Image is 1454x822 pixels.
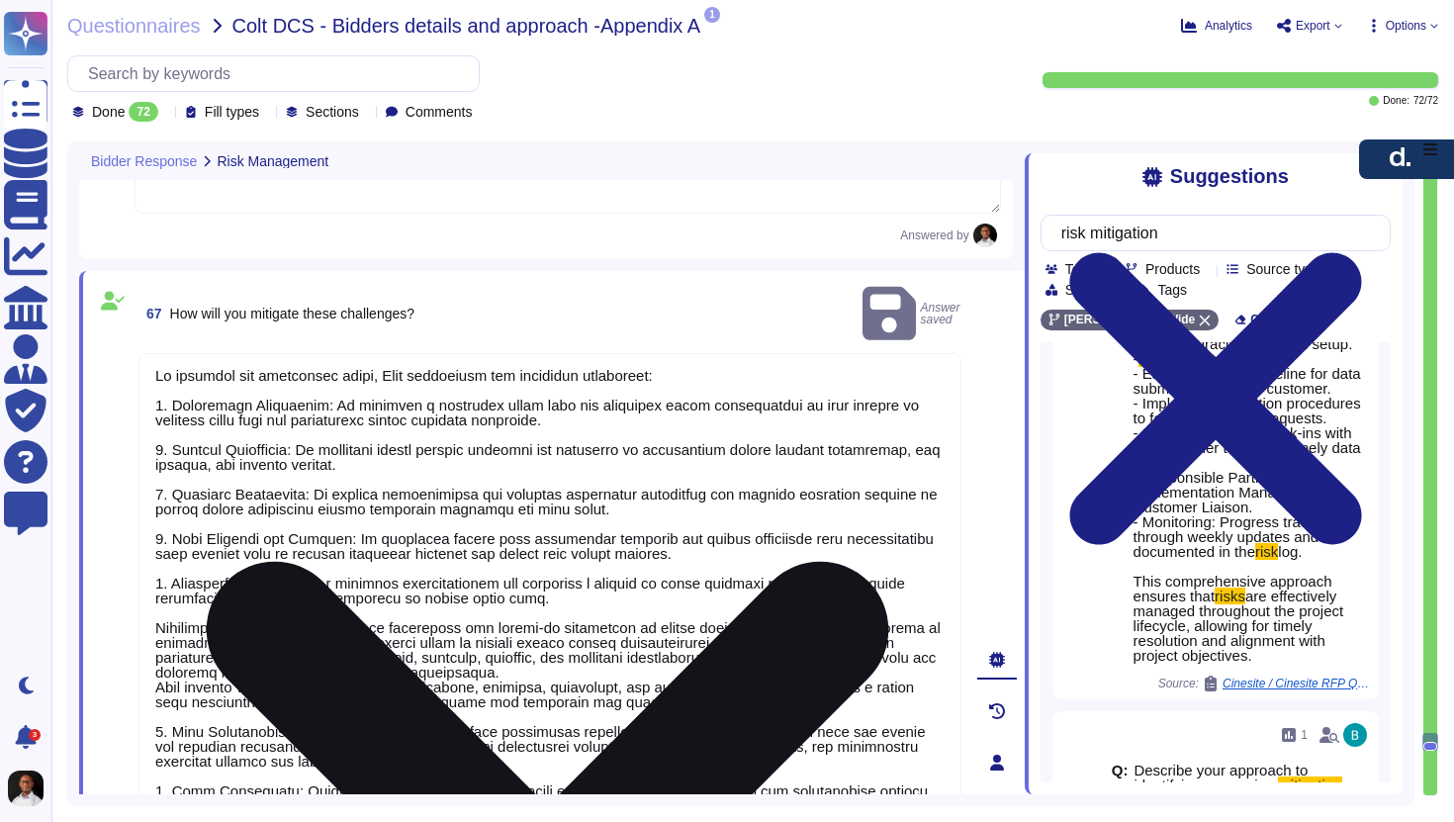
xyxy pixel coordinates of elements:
span: Options [1386,20,1426,32]
span: 67 [138,307,162,320]
span: Colt DCS - Bidders details and approach -Appendix A [232,16,701,36]
span: 72 / 72 [1413,96,1438,106]
span: Done: [1383,96,1409,106]
span: Export [1296,20,1330,32]
input: Search by keywords [78,56,479,91]
span: Comments [406,105,473,119]
span: Bidder Response [91,154,197,168]
img: user [973,224,997,247]
img: user [8,771,44,806]
div: 72 [129,102,157,122]
b: Q: [1112,763,1129,822]
span: Fill types [205,105,259,119]
input: Search by keywords [1051,216,1370,250]
span: Analytics [1205,20,1252,32]
img: user [1343,723,1367,747]
span: Cinesite / Cinesite RFP Questions and Responses [PERSON_NAME] [1223,678,1371,689]
span: 1 [1301,729,1308,741]
span: Answered by [900,229,968,241]
button: user [4,767,57,810]
span: How will you mitigate these challenges? [170,306,414,321]
span: Answer saved [863,283,961,345]
span: Source: [1158,676,1371,691]
span: Sections [306,105,359,119]
button: Analytics [1181,18,1252,34]
span: Questionnaires [67,16,201,36]
span: 1 [704,7,720,23]
span: Risk Management [217,154,328,168]
span: Done [92,105,125,119]
span: Describe your approach to identifying, managing, [1134,762,1308,793]
div: 3 [29,729,41,741]
mark: mitigating [1278,776,1341,793]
